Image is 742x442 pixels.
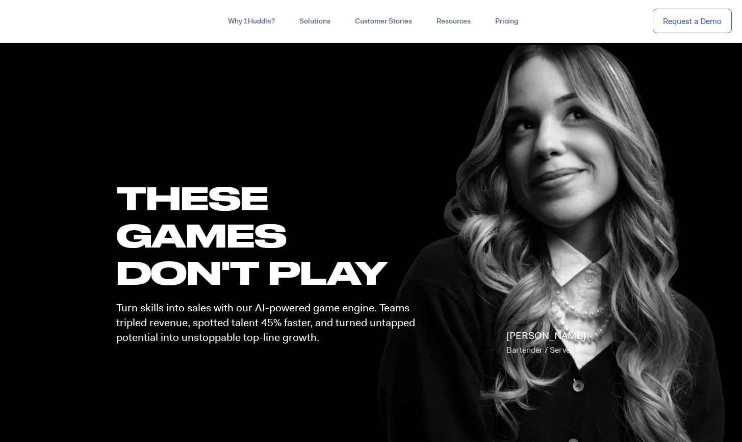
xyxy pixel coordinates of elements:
[343,12,424,31] a: Customer Stories
[483,12,530,31] a: Pricing
[424,12,483,31] a: Resources
[10,11,83,31] img: ...
[506,345,573,355] span: Bartender / Server
[506,329,585,357] p: [PERSON_NAME]
[653,9,732,34] a: Request a Demo
[216,12,287,31] a: Why 1Huddle?
[116,179,424,291] h1: these GAMES DON'T PLAY
[287,12,343,31] a: Solutions
[116,301,424,346] p: Turn skills into sales with our AI-powered game engine. Teams tripled revenue, spotted talent 45%...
